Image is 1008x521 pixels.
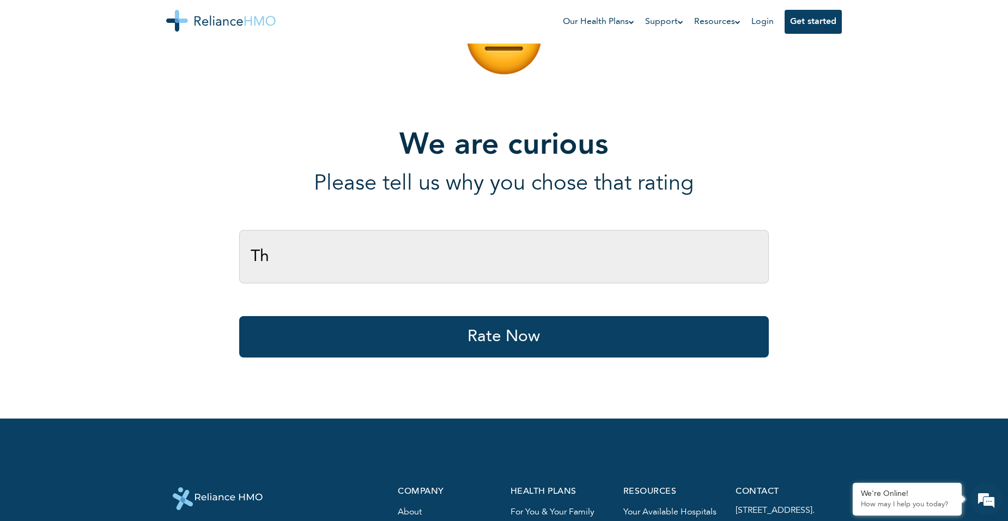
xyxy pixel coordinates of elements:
[314,128,694,164] h1: We are curious
[107,369,208,403] div: FAQs
[179,5,205,32] div: Minimize live chat window
[623,487,723,496] p: resources
[736,487,835,496] p: contact
[173,487,263,510] img: logo-white.svg
[511,508,594,517] a: For you & your family
[398,508,422,517] a: About
[57,61,183,75] div: Chat with us now
[314,171,694,197] p: Please tell us why you chose that rating
[736,506,815,515] a: [STREET_ADDRESS].
[563,15,634,28] a: Our Health Plans
[785,10,842,34] button: Get started
[623,508,716,517] a: Your available hospitals
[645,15,683,28] a: Support
[20,54,44,82] img: d_794563401_company_1708531726252_794563401
[751,17,774,26] a: Login
[5,331,208,369] textarea: Type your message and hit 'Enter'
[239,230,769,283] input: Describe your experience
[861,500,954,509] p: How may I help you today?
[861,489,954,499] div: We're Online!
[398,487,497,496] p: company
[239,316,769,358] button: Rate Now
[166,10,276,32] img: Reliance HMO's Logo
[511,487,610,496] p: health plans
[63,154,150,264] span: We're online!
[5,389,107,396] span: Conversation
[694,15,740,28] a: Resources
